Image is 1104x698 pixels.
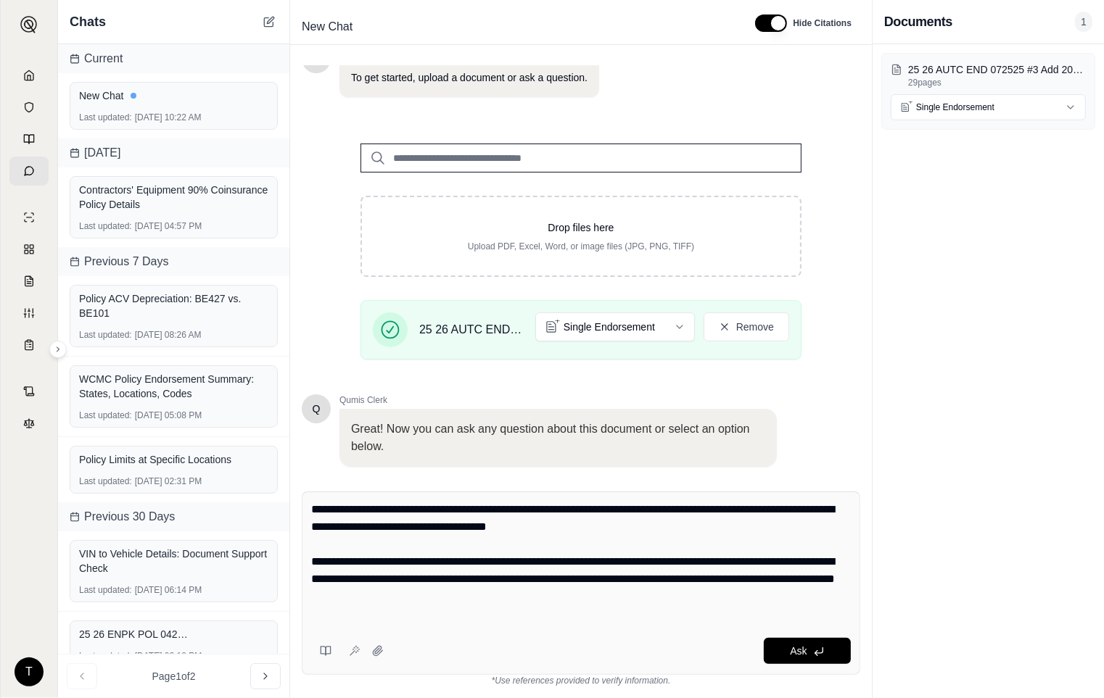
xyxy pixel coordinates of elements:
[296,15,358,38] span: New Chat
[419,321,524,338] span: 25 26 AUTC END 072525 #3 Add 2024 Intl #4586 & #1208, Del 2015 Hino #8539 & #8523.pdf
[152,669,196,684] span: Page 1 of 2
[79,372,268,401] div: WCMC Policy Endorsement Summary: States, Locations, Codes
[15,10,44,39] button: Expand sidebar
[79,650,268,662] div: [DATE] 03:10 PM
[385,241,777,252] p: Upload PDF, Excel, Word, or image files (JPG, PNG, TIFF)
[313,402,321,416] span: Hello
[79,410,268,421] div: [DATE] 05:08 PM
[1075,12,1092,32] span: 1
[79,329,268,341] div: [DATE] 08:26 AM
[9,93,49,122] a: Documents Vault
[9,377,49,406] a: Contract Analysis
[58,502,289,531] div: Previous 30 Days
[79,410,132,421] span: Last updated:
[79,584,268,596] div: [DATE] 06:14 PM
[70,12,106,32] span: Chats
[9,409,49,438] a: Legal Search Engine
[15,657,44,686] div: T
[58,44,289,73] div: Current
[20,16,38,33] img: Expand sidebar
[79,547,268,576] div: VIN to Vehicle Details: Document Support Check
[79,329,132,341] span: Last updated:
[385,220,777,235] p: Drop files here
[9,157,49,186] a: Chat
[9,299,49,328] a: Custom Report
[79,112,132,123] span: Last updated:
[351,70,588,86] p: To get started, upload a document or ask a question.
[891,62,1086,88] button: 25 26 AUTC END 072525 #3 Add 2024 Intl #4586 & #1208, Del 2015 Hino #8539 & #8523.pdf29pages
[79,183,268,212] div: Contractors' Equipment 90% Coinsurance Policy Details
[302,675,860,686] div: *Use references provided to verify information.
[9,267,49,296] a: Claim Coverage
[9,125,49,154] a: Prompt Library
[9,61,49,90] a: Home
[79,452,268,467] div: Policy Limits at Specific Locations
[793,17,852,29] span: Hide Citations
[49,341,67,358] button: Expand sidebar
[79,650,132,662] span: Last updated:
[79,475,268,487] div: [DATE] 02:31 PM
[296,15,738,38] div: Edit Title
[9,203,49,232] a: Single Policy
[79,220,132,232] span: Last updated:
[9,331,49,360] a: Coverage Table
[908,62,1086,77] p: 25 26 AUTC END 072525 #3 Add 2024 Intl #4586 & #1208, Del 2015 Hino #8539 & #8523.pdf
[79,627,188,641] span: 25 26 ENPK POL 042825 pol#ZCC-71N87878-25-SK.pdf
[58,138,289,167] div: [DATE]
[884,12,952,32] h3: Documents
[790,645,807,657] span: Ask
[339,394,777,406] span: Qumis Clerk
[79,584,132,596] span: Last updated:
[351,420,765,455] p: Great! Now you can ask any question about this document or select an option below.
[908,77,1086,88] p: 29 pages
[79,291,268,320] div: Policy ACV Depreciation: BE427 vs. BE101
[58,247,289,276] div: Previous 7 Days
[260,13,278,30] button: New Chat
[9,235,49,264] a: Policy Comparisons
[79,475,132,487] span: Last updated:
[79,112,268,123] div: [DATE] 10:22 AM
[764,638,851,664] button: Ask
[79,220,268,232] div: [DATE] 04:57 PM
[704,312,789,341] button: Remove
[79,88,268,103] div: New Chat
